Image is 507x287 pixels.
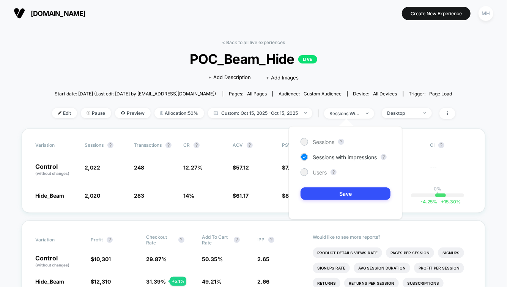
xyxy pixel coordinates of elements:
[87,111,90,115] img: end
[58,111,61,115] img: edit
[438,247,464,258] li: Signups
[236,192,249,199] span: 61.17
[234,237,240,243] button: ?
[35,171,69,176] span: (without changes)
[134,142,162,148] span: Transactions
[373,91,397,97] span: all devices
[94,256,111,262] span: 10,301
[247,142,253,148] button: ?
[208,74,251,81] span: + Add Description
[438,142,444,148] button: ?
[233,142,243,148] span: AOV
[170,277,186,286] div: + 5.1 %
[85,192,100,199] span: 2,020
[476,6,496,21] button: MH
[183,192,194,199] span: 14 %
[72,51,435,67] span: POC_Beam_Hide
[424,112,426,114] img: end
[107,142,113,148] button: ?
[402,7,471,20] button: Create New Experience
[35,192,64,199] span: Hide_Beam
[301,187,390,200] button: Save
[233,164,249,171] span: $
[298,55,317,63] p: LIVE
[366,113,368,114] img: end
[409,91,452,97] div: Trigger:
[35,263,69,267] span: (without changes)
[202,234,230,246] span: Add To Cart Rate
[279,91,342,97] div: Audience:
[313,247,382,258] li: Product Details Views Rate
[316,108,324,119] span: |
[55,91,216,97] span: Start date: [DATE] (Last edit [DATE] by [EMAIL_ADDRESS][DOMAIN_NAME])
[208,108,312,118] span: Custom: Oct 15, 2025 - Oct 15, 2025
[134,164,144,171] span: 248
[430,91,452,97] span: Page Load
[229,91,267,97] div: Pages:
[313,169,327,176] span: Users
[52,108,77,118] span: Edit
[387,110,418,116] div: Desktop
[154,108,204,118] span: Allocation: 50%
[85,142,104,148] span: Sessions
[236,164,249,171] span: 57.12
[313,263,350,273] li: Signups Rate
[313,154,377,160] span: Sessions with impressions
[338,139,344,145] button: ?
[266,75,299,81] span: + Add Images
[222,40,285,45] a: < Back to all live experiences
[347,91,403,97] span: Device:
[146,234,175,246] span: Checkout Rate
[146,256,167,262] span: 29.87 %
[165,142,172,148] button: ?
[202,278,222,285] span: 49.21 %
[257,256,269,262] span: 2.65
[268,237,274,243] button: ?
[304,91,342,97] span: Custom Audience
[430,142,472,148] span: CI
[35,142,77,148] span: Variation
[257,237,265,243] span: IPP
[14,8,25,19] img: Visually logo
[183,164,203,171] span: 12.27 %
[81,108,111,118] span: Pause
[354,263,410,273] li: Avg Session Duration
[35,278,64,285] span: Hide_Beam
[330,111,360,116] div: sessions with impression
[313,139,334,145] span: Sessions
[91,256,111,262] span: $
[257,278,269,285] span: 2.66
[160,111,163,115] img: rebalance
[35,163,77,176] p: Control
[134,192,144,199] span: 283
[233,192,249,199] span: $
[441,199,444,205] span: +
[178,237,184,243] button: ?
[146,278,166,285] span: 31.39 %
[202,256,223,262] span: 50.35 %
[414,263,464,273] li: Profit Per Session
[434,186,441,192] p: 0%
[479,6,493,21] div: MH
[183,142,190,148] span: CR
[214,111,218,115] img: calendar
[35,234,77,246] span: Variation
[11,7,88,19] button: [DOMAIN_NAME]
[194,142,200,148] button: ?
[313,234,472,240] p: Would like to see more reports?
[35,255,83,268] p: Control
[430,165,472,176] span: ---
[437,192,438,197] p: |
[331,169,337,175] button: ?
[85,164,100,171] span: 2,022
[304,112,307,114] img: end
[107,237,113,243] button: ?
[437,199,461,205] span: 15.30 %
[91,237,103,243] span: Profit
[94,278,111,285] span: 12,310
[91,278,111,285] span: $
[420,199,437,205] span: -4.25 %
[386,247,434,258] li: Pages Per Session
[247,91,267,97] span: all pages
[115,108,151,118] span: Preview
